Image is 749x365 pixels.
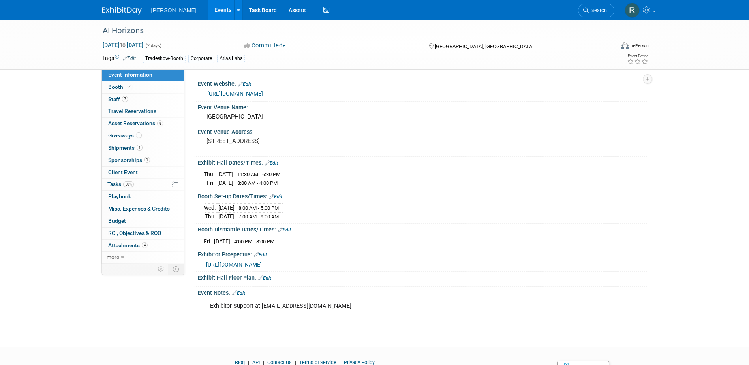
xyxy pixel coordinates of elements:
span: Giveaways [108,132,142,139]
span: Staff [108,96,128,102]
td: [DATE] [217,179,233,187]
img: ExhibitDay [102,7,142,15]
a: Booth [102,81,184,93]
a: Attachments4 [102,240,184,252]
span: Event Information [108,71,152,78]
span: 1 [144,157,150,163]
img: Format-Inperson.png [621,42,629,49]
span: 4 [142,242,148,248]
a: Giveaways1 [102,130,184,142]
a: Edit [123,56,136,61]
div: Atlas Labs [217,55,245,63]
a: more [102,252,184,263]
img: Rebecca Deis [625,3,640,18]
a: Misc. Expenses & Credits [102,203,184,215]
a: Client Event [102,167,184,179]
span: to [119,42,127,48]
a: ROI, Objectives & ROO [102,228,184,239]
a: Shipments1 [102,142,184,154]
div: AI Horizons [100,24,603,38]
a: Edit [258,275,271,281]
a: [URL][DOMAIN_NAME] [207,90,263,97]
a: Sponsorships1 [102,154,184,166]
span: Booth [108,84,132,90]
a: Asset Reservations8 [102,118,184,130]
span: Travel Reservations [108,108,156,114]
div: Booth Set-up Dates/Times: [198,190,647,201]
td: Fri. [204,179,217,187]
a: Edit [269,194,282,199]
button: Committed [242,41,289,50]
div: Event Notes: [198,287,647,297]
span: Budget [108,218,126,224]
td: Personalize Event Tab Strip [154,264,168,274]
td: Wed. [204,204,218,213]
span: Misc. Expenses & Credits [108,205,170,212]
div: Event Venue Address: [198,126,647,136]
span: Asset Reservations [108,120,163,126]
span: 1 [136,132,142,138]
div: Exhibitor Support at [EMAIL_ADDRESS][DOMAIN_NAME] [205,298,560,314]
td: Thu. [204,170,217,179]
div: Corporate [188,55,214,63]
span: Sponsorships [108,157,150,163]
span: Search [589,8,607,13]
div: Event Rating [627,54,648,58]
span: [PERSON_NAME] [151,7,197,13]
span: (2 days) [145,43,161,48]
span: 4:00 PM - 8:00 PM [234,239,274,245]
span: 2 [122,96,128,102]
a: Edit [238,81,251,87]
td: [DATE] [218,212,235,220]
div: Exhibit Hall Dates/Times: [198,157,647,167]
td: [DATE] [218,204,235,213]
td: Toggle Event Tabs [168,264,184,274]
span: 11:30 AM - 6:30 PM [237,171,280,177]
div: Exhibit Hall Floor Plan: [198,272,647,282]
span: Playbook [108,193,131,199]
a: Staff2 [102,94,184,105]
div: [GEOGRAPHIC_DATA] [204,111,641,123]
a: Edit [265,160,278,166]
div: Booth Dismantle Dates/Times: [198,224,647,234]
td: Thu. [204,212,218,220]
span: Client Event [108,169,138,175]
a: Event Information [102,69,184,81]
a: [URL][DOMAIN_NAME] [206,262,262,268]
i: Booth reservation complete [127,85,131,89]
span: 8 [157,120,163,126]
span: more [107,254,119,260]
a: Edit [254,252,267,258]
span: 7:00 AM - 9:00 AM [238,214,279,220]
span: Tasks [107,181,134,187]
a: Travel Reservations [102,105,184,117]
td: [DATE] [214,237,230,245]
span: 50% [123,181,134,187]
div: Exhibitor Prospectus: [198,248,647,259]
span: [GEOGRAPHIC_DATA], [GEOGRAPHIC_DATA] [435,43,533,49]
td: Fri. [204,237,214,245]
div: Event Venue Name: [198,102,647,111]
span: Shipments [108,145,143,151]
pre: [STREET_ADDRESS] [206,137,376,145]
div: In-Person [630,43,649,49]
td: Tags [102,54,136,63]
span: 8:00 AM - 5:00 PM [238,205,279,211]
span: 8:00 AM - 4:00 PM [237,180,278,186]
span: ROI, Objectives & ROO [108,230,161,236]
a: Edit [278,227,291,233]
div: Event Website: [198,78,647,88]
div: Event Format [568,41,649,53]
td: [DATE] [217,170,233,179]
a: Budget [102,215,184,227]
span: [DATE] [DATE] [102,41,144,49]
a: Playbook [102,191,184,203]
span: 1 [137,145,143,151]
a: Edit [232,290,245,296]
a: Search [578,4,614,17]
a: Tasks50% [102,179,184,190]
div: Tradeshow-Booth [143,55,186,63]
span: Attachments [108,242,148,248]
